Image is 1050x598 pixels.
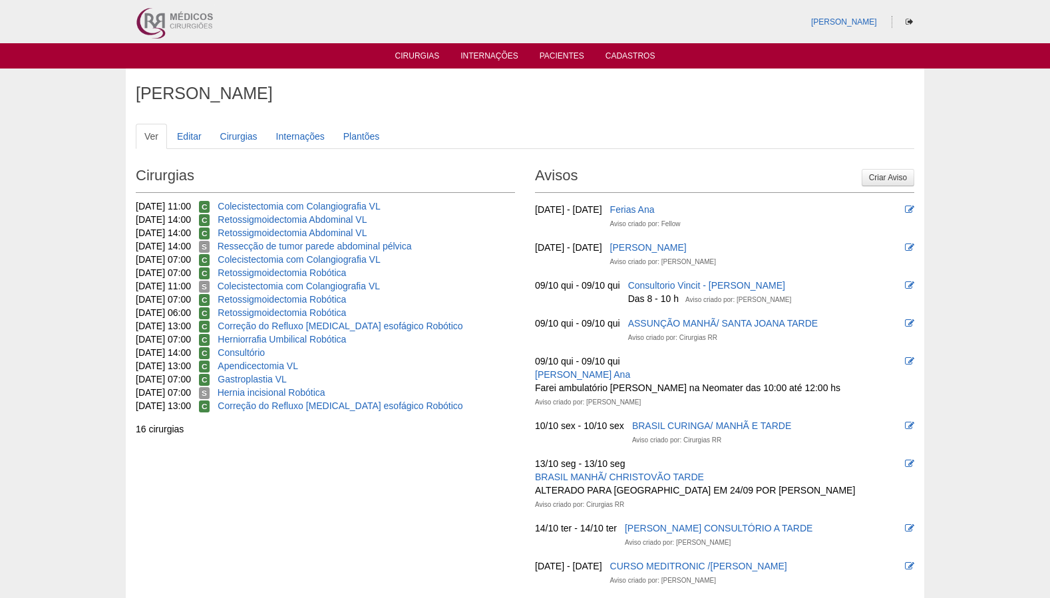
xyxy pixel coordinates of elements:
div: 16 cirurgias [136,422,515,436]
a: Hernia incisional Robótica [218,387,325,398]
span: [DATE] 13:00 [136,361,191,371]
a: [PERSON_NAME] Ana [535,369,630,380]
a: Retossigmoidectomia Abdominal VL [218,227,367,238]
a: Cirurgias [212,124,266,149]
span: Confirmada [199,374,210,386]
i: Sair [906,18,913,26]
a: Retossigmoidectomia Abdominal VL [218,214,367,225]
span: [DATE] 13:00 [136,321,191,331]
span: [DATE] 07:00 [136,334,191,345]
span: [DATE] 14:00 [136,214,191,225]
a: BRASIL CURINGA/ MANHÃ E TARDE [632,420,791,431]
a: Consultorio Vincit - [PERSON_NAME] [628,280,785,291]
div: Aviso criado por: [PERSON_NAME] [625,536,731,549]
h2: Cirurgias [136,162,515,193]
a: Cadastros [606,51,655,65]
div: Aviso criado por: Cirurgias RR [632,434,721,447]
a: [PERSON_NAME] CONSULTÓRIO A TARDE [625,523,812,533]
span: Suspensa [199,387,210,399]
span: [DATE] 07:00 [136,294,191,305]
span: Confirmada [199,294,210,306]
a: Apendicectomia VL [218,361,298,371]
a: Ressecção de tumor parede abdominal pélvica [218,241,412,251]
div: Aviso criado por: Fellow [610,218,681,231]
a: Cirurgias [395,51,440,65]
i: Editar [905,281,914,290]
span: [DATE] 07:00 [136,267,191,278]
span: Confirmada [199,334,210,346]
a: Criar Aviso [862,169,914,186]
a: Pacientes [540,51,584,65]
a: Editar [168,124,210,149]
span: Confirmada [199,361,210,373]
a: Ver [136,124,167,149]
span: [DATE] 11:00 [136,201,191,212]
h1: [PERSON_NAME] [136,85,914,102]
span: Confirmada [199,400,210,412]
a: [PERSON_NAME] [610,242,687,253]
i: Editar [905,421,914,430]
a: Gastroplastia VL [218,374,287,384]
i: Editar [905,523,914,533]
span: Confirmada [199,227,210,239]
div: Aviso criado por: [PERSON_NAME] [610,574,716,587]
i: Editar [905,205,914,214]
a: Internações [267,124,333,149]
a: Colecistectomia com Colangiografia VL [218,254,380,265]
div: 09/10 qui - 09/10 qui [535,355,620,368]
a: Correção do Refluxo [MEDICAL_DATA] esofágico Robótico [218,321,462,331]
a: CURSO MEDITRONIC /[PERSON_NAME] [610,561,787,571]
a: Colecistectomia com Colangiografia VL [218,281,380,291]
span: Confirmada [199,201,210,213]
div: Aviso criado por: [PERSON_NAME] [535,396,641,409]
a: BRASIL MANHÃ/ CHRISTOVÃO TARDE [535,472,704,482]
div: Aviso criado por: [PERSON_NAME] [685,293,791,307]
span: [DATE] 14:00 [136,347,191,358]
div: 09/10 qui - 09/10 qui [535,279,620,292]
div: [DATE] - [DATE] [535,559,602,573]
i: Editar [905,459,914,468]
i: Editar [905,243,914,252]
i: Editar [905,357,914,366]
div: Aviso criado por: [PERSON_NAME] [610,255,716,269]
div: [DATE] - [DATE] [535,241,602,254]
span: Confirmada [199,214,210,226]
h2: Avisos [535,162,914,193]
i: Editar [905,561,914,571]
a: ASSUNÇÃO MANHÃ/ SANTA JOANA TARDE [628,318,818,329]
div: Aviso criado por: Cirurgias RR [535,498,624,512]
div: 10/10 sex - 10/10 sex [535,419,624,432]
a: Plantões [335,124,388,149]
a: Consultório [218,347,265,358]
a: Herniorrafia Umbilical Robótica [218,334,346,345]
span: Suspensa [199,281,210,293]
div: 09/10 qui - 09/10 qui [535,317,620,330]
div: Das 8 - 10 h [628,292,679,305]
a: Correção do Refluxo [MEDICAL_DATA] esofágico Robótico [218,400,462,411]
span: Confirmada [199,321,210,333]
a: Ferias Ana [610,204,655,215]
div: Farei ambulatório [PERSON_NAME] na Neomater das 10:00 até 12:00 hs [535,381,840,394]
div: Aviso criado por: Cirurgias RR [628,331,717,345]
span: [DATE] 07:00 [136,387,191,398]
span: [DATE] 11:00 [136,281,191,291]
a: Internações [460,51,518,65]
div: [DATE] - [DATE] [535,203,602,216]
span: Confirmada [199,267,210,279]
span: [DATE] 14:00 [136,227,191,238]
span: Suspensa [199,241,210,253]
i: Editar [905,319,914,328]
span: [DATE] 13:00 [136,400,191,411]
div: ALTERADO PARA [GEOGRAPHIC_DATA] EM 24/09 POR [PERSON_NAME] [535,484,855,497]
a: Retossigmoidectomia Robótica [218,307,346,318]
div: 14/10 ter - 14/10 ter [535,522,617,535]
span: Confirmada [199,347,210,359]
span: Confirmada [199,254,210,266]
div: 13/10 seg - 13/10 seg [535,457,625,470]
span: [DATE] 07:00 [136,254,191,265]
a: [PERSON_NAME] [811,17,877,27]
span: Confirmada [199,307,210,319]
span: [DATE] 14:00 [136,241,191,251]
span: [DATE] 07:00 [136,374,191,384]
a: Retossigmoidectomia Robótica [218,294,346,305]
